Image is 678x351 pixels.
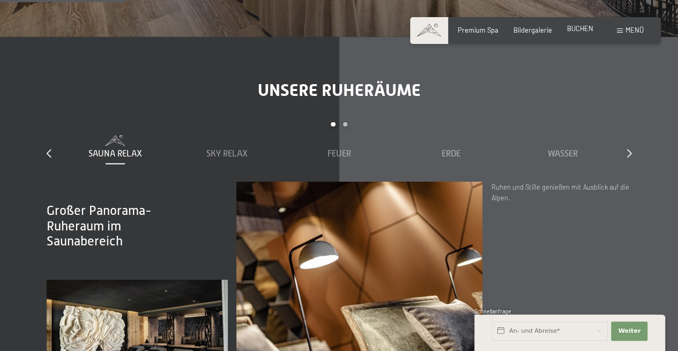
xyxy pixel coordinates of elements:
span: Wasser [548,149,578,159]
span: Weiter [618,327,640,335]
span: Menü [625,26,644,34]
a: Bildergalerie [513,26,552,34]
span: Sky Relax [206,149,248,159]
div: Carousel Page 2 [343,122,348,127]
span: Schnellanfrage [474,308,511,315]
a: BUCHEN [567,24,593,33]
span: Großer Panorama-Ruheraum im Saunabereich [47,203,152,249]
button: Weiter [611,322,647,341]
p: Ruhen und Stille genießen mit Ausblick auf die Alpen. [491,182,631,204]
span: Feuer [327,149,351,159]
a: Premium Spa [458,26,498,34]
span: Unsere Ruheräume [258,80,421,100]
span: Erde [442,149,460,159]
div: Carousel Pagination [59,122,619,136]
span: Sauna Relax [88,149,142,159]
div: Carousel Page 1 (Current Slide) [331,122,336,127]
